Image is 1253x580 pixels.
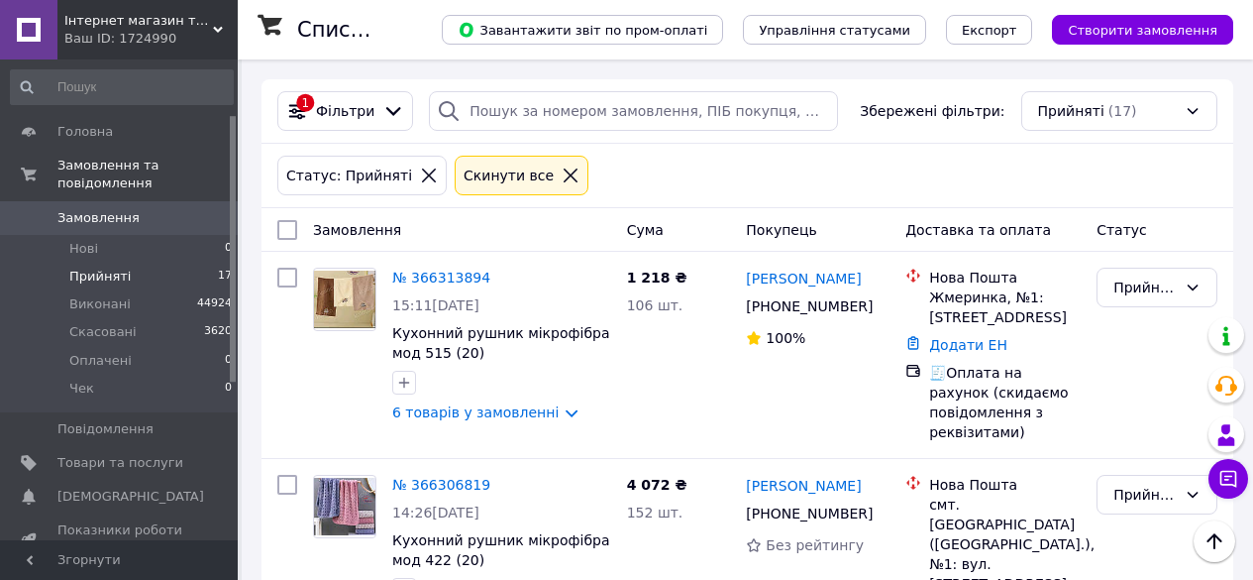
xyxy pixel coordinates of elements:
span: Завантажити звіт по пром-оплаті [458,21,707,39]
span: 3620 [204,323,232,341]
span: Збережені фільтри: [860,101,1004,121]
div: Прийнято [1113,484,1177,506]
span: 0 [225,380,232,398]
a: Кухонний рушник мікрофібра мод 422 (20) [392,532,610,568]
span: Скасовані [69,323,137,341]
button: Управління статусами [743,15,926,45]
span: Показники роботи компанії [57,522,183,557]
div: Жмеринка, №1: [STREET_ADDRESS] [929,288,1081,327]
span: 0 [225,240,232,258]
span: Головна [57,123,113,141]
span: Статус [1096,222,1147,238]
span: Без рейтингу [766,537,864,553]
span: 106 шт. [627,297,683,313]
a: Створити замовлення [1032,21,1233,37]
span: 44924 [197,295,232,313]
span: Створити замовлення [1068,23,1217,38]
a: Фото товару [313,268,376,331]
span: Нові [69,240,98,258]
div: Ваш ID: 1724990 [64,30,238,48]
a: № 366306819 [392,477,490,493]
span: 0 [225,352,232,370]
span: [PHONE_NUMBER] [746,298,873,314]
span: 4 072 ₴ [627,477,687,493]
span: Прийняті [1038,101,1104,121]
span: Інтернет магазин текстилю [64,12,213,30]
span: Повідомлення [57,420,154,438]
span: 14:26[DATE] [392,505,479,521]
button: Чат з покупцем [1208,459,1248,499]
span: Фільтри [316,101,374,121]
div: Cкинути все [460,165,558,186]
a: № 366313894 [392,270,490,286]
a: Кухонний рушник мікрофібра мод 515 (20) [392,325,610,361]
span: Експорт [962,23,1017,38]
span: Замовлення [57,209,140,227]
span: Доставка та оплата [905,222,1051,238]
div: Статус: Прийняті [282,165,416,186]
span: 1 218 ₴ [627,270,687,286]
span: Покупець [746,222,816,238]
input: Пошук [10,69,234,105]
span: (17) [1108,103,1137,119]
button: Завантажити звіт по пром-оплаті [442,15,723,45]
span: [PHONE_NUMBER] [746,506,873,522]
span: Чек [69,380,94,398]
span: 100% [766,330,805,346]
span: Замовлення [313,222,401,238]
span: Товари та послуги [57,454,183,472]
span: 17 [218,268,232,286]
span: Виконані [69,295,131,313]
a: Додати ЕН [929,337,1007,353]
button: Наверх [1194,521,1235,562]
div: Нова Пошта [929,475,1081,495]
span: [DEMOGRAPHIC_DATA] [57,488,204,506]
div: Прийнято [1113,277,1177,298]
img: Фото товару [314,271,375,329]
span: Прийняті [69,268,131,286]
div: 🧾Оплата на рахунок (скидаємо повідомлення з реквізитами) [929,363,1081,442]
a: [PERSON_NAME] [746,269,861,289]
span: Оплачені [69,352,132,370]
span: 15:11[DATE] [392,297,479,313]
span: 152 шт. [627,505,683,521]
a: [PERSON_NAME] [746,476,861,496]
a: Фото товару [313,475,376,538]
span: Управління статусами [759,23,910,38]
div: Нова Пошта [929,268,1081,288]
h1: Список замовлень [297,18,498,42]
span: Замовлення та повідомлення [57,157,238,192]
input: Пошук за номером замовлення, ПІБ покупця, номером телефону, Email, номером накладної [429,91,838,131]
span: Cума [627,222,664,238]
a: 6 товарів у замовленні [392,405,559,420]
button: Створити замовлення [1052,15,1233,45]
button: Експорт [946,15,1033,45]
img: Фото товару [314,478,375,534]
